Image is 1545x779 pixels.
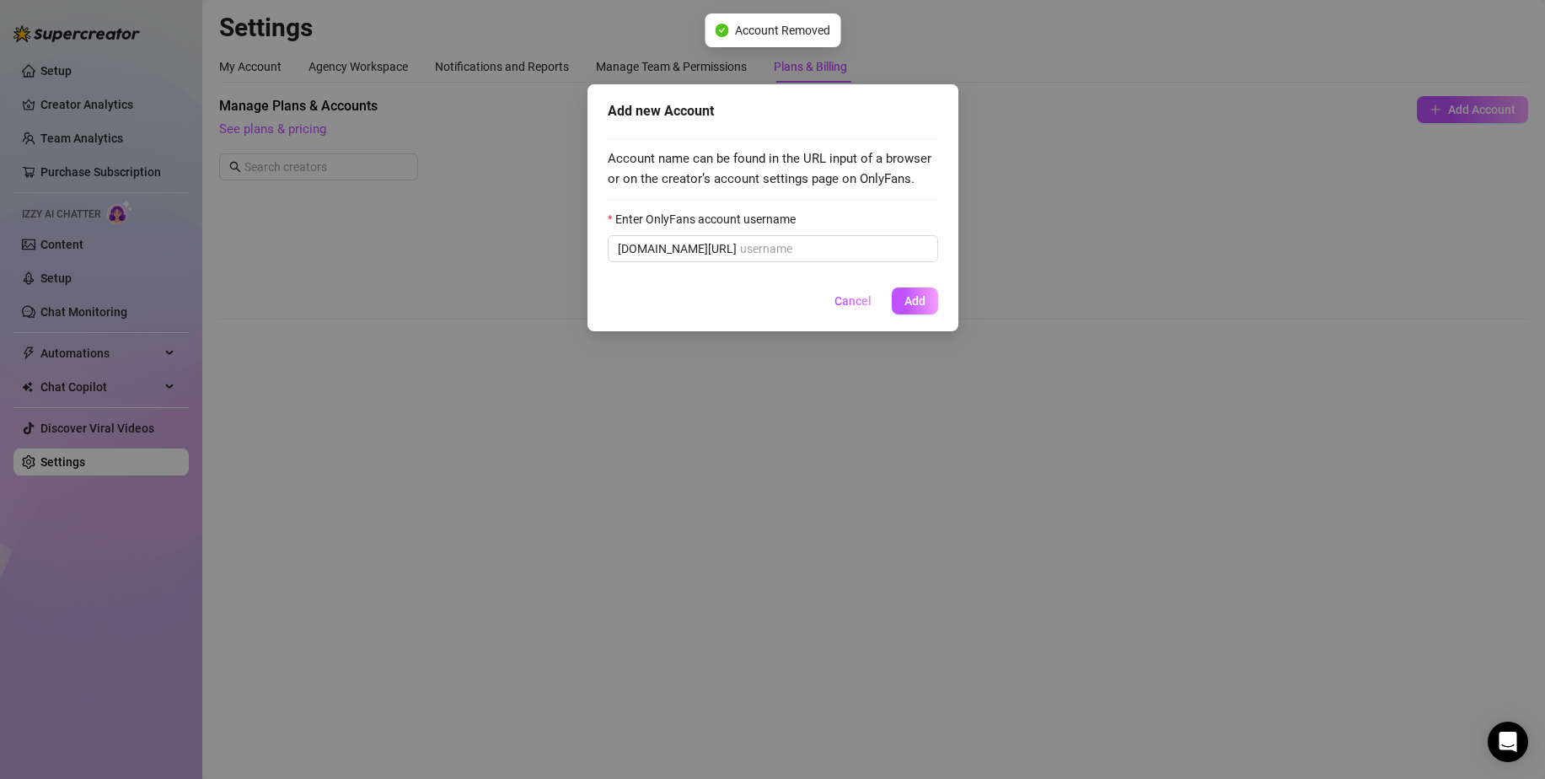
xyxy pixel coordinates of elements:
span: Account Removed [735,21,830,40]
button: Add [892,287,938,314]
span: check-circle [715,24,728,37]
label: Enter OnlyFans account username [608,210,807,228]
div: Add new Account [608,101,938,121]
input: Enter OnlyFans account username [740,239,928,258]
span: Cancel [834,294,872,308]
span: Account name can be found in the URL input of a browser or on the creator’s account settings page... [608,149,938,189]
span: Add [904,294,925,308]
span: [DOMAIN_NAME][URL] [618,239,737,258]
div: Open Intercom Messenger [1488,722,1528,762]
button: Cancel [821,287,885,314]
